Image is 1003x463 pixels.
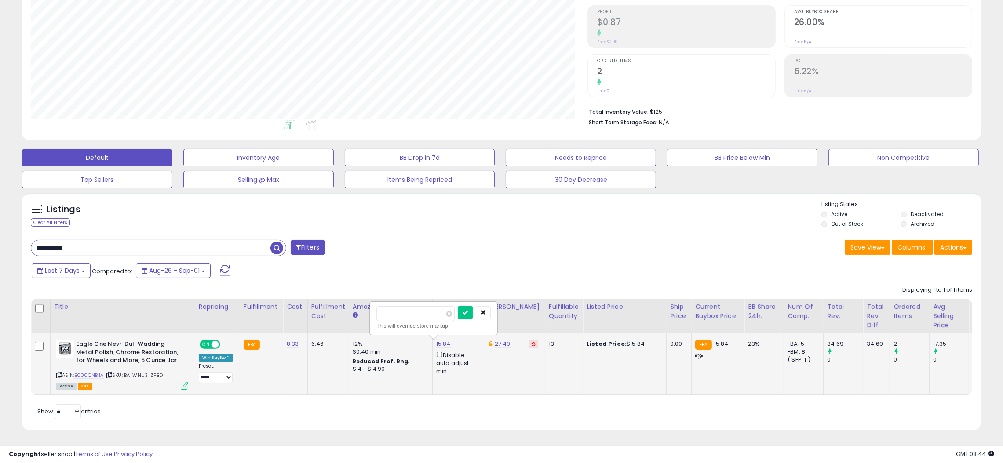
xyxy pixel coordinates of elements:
label: Deactivated [911,210,944,218]
div: Total Rev. Diff. [867,302,886,330]
div: Disable auto adjust min [436,350,478,375]
div: This will override store markup [376,322,491,330]
span: FBA [78,383,93,390]
b: Reduced Prof. Rng. [353,358,410,365]
label: Out of Stock [831,220,863,228]
div: 17.35 [933,340,969,348]
div: 12% [353,340,426,348]
b: Short Term Storage Fees: [589,119,657,126]
span: | SKU: BA-WNU3-ZPBD [105,372,163,379]
div: Cost [287,302,304,311]
small: FBA [695,340,711,350]
small: FBA [244,340,260,350]
h2: $0.87 [597,17,775,29]
div: 34.69 [827,340,863,348]
div: Title [54,302,191,311]
div: Fulfillment Cost [311,302,345,321]
h5: Listings [47,203,80,216]
div: Avg Selling Price [933,302,965,330]
div: $15.84 [587,340,660,348]
div: Fulfillable Quantity [549,302,579,321]
div: 23% [748,340,777,348]
button: Top Sellers [22,171,172,188]
button: Actions [934,240,972,255]
div: 0.00 [670,340,685,348]
span: 15.84 [714,340,729,348]
a: 15.84 [436,340,451,348]
span: Aug-26 - Sep-01 [149,266,200,275]
button: Non Competitive [828,149,979,166]
button: BB Drop in 7d [345,149,495,166]
small: Prev: $0.00 [597,39,618,44]
a: Terms of Use [75,450,113,458]
h2: 26.00% [794,17,972,29]
span: Avg. Buybox Share [794,10,972,14]
button: Inventory Age [183,149,334,166]
div: Listed Price [587,302,663,311]
div: FBM: 8 [788,348,817,356]
li: $125 [589,106,966,116]
span: Ordered Items [597,59,775,64]
b: Listed Price: [587,340,627,348]
div: Ordered Items [894,302,926,321]
div: 2 [894,340,929,348]
button: Save View [845,240,890,255]
div: Ship Price [670,302,688,321]
div: seller snap | | [9,450,153,459]
span: Columns [897,243,925,252]
div: Num of Comp. [788,302,820,321]
button: Default [22,149,172,166]
button: Columns [892,240,933,255]
label: Archived [911,220,934,228]
div: Fulfillment [244,302,279,311]
div: Current Buybox Price [695,302,740,321]
small: Prev: 0 [597,88,609,94]
a: B000CNBI1A [74,372,104,379]
span: Show: entries [37,407,101,416]
div: 0 [894,356,929,364]
a: 8.33 [287,340,299,348]
button: BB Price Below Min [667,149,817,166]
button: Needs to Reprice [506,149,656,166]
span: N/A [659,118,669,127]
button: Selling @ Max [183,171,334,188]
div: [PERSON_NAME] [489,302,541,311]
span: Compared to: [92,267,132,275]
button: Aug-26 - Sep-01 [136,263,211,278]
h2: 5.22% [794,66,972,78]
b: Total Inventory Value: [589,108,649,116]
div: Clear All Filters [31,218,70,227]
button: Filters [291,240,325,255]
div: ASIN: [56,340,188,389]
span: Profit [597,10,775,14]
span: All listings currently available for purchase on Amazon [56,383,77,390]
p: Listing States: [821,200,981,209]
a: Privacy Policy [114,450,153,458]
div: 0 [933,356,969,364]
div: 34.69 [867,340,883,348]
strong: Copyright [9,450,41,458]
label: Active [831,210,847,218]
div: ( SFP: 1 ) [788,356,817,364]
span: 2025-09-10 08:44 GMT [956,450,994,458]
b: Eagle One Nevr-Dull Wadding Metal Polish, Chrome Restoration, for Wheels and More, 5 Ounce Jar [76,340,183,367]
div: Total Rev. [827,302,859,321]
div: 0 [827,356,863,364]
button: Last 7 Days [32,263,91,278]
small: Prev: N/A [794,88,811,94]
button: 30 Day Decrease [506,171,656,188]
small: Prev: N/A [794,39,811,44]
span: Last 7 Days [45,266,80,275]
div: Amazon Fees [353,302,429,311]
h2: 2 [597,66,775,78]
a: 27.49 [495,340,511,348]
div: Win BuyBox * [199,354,233,362]
div: $0.40 min [353,348,426,356]
div: Repricing [199,302,236,311]
div: BB Share 24h. [748,302,780,321]
span: ON [201,341,212,348]
div: 6.46 [311,340,342,348]
div: Preset: [199,363,233,383]
div: FBA: 5 [788,340,817,348]
div: Displaying 1 to 1 of 1 items [902,286,972,294]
